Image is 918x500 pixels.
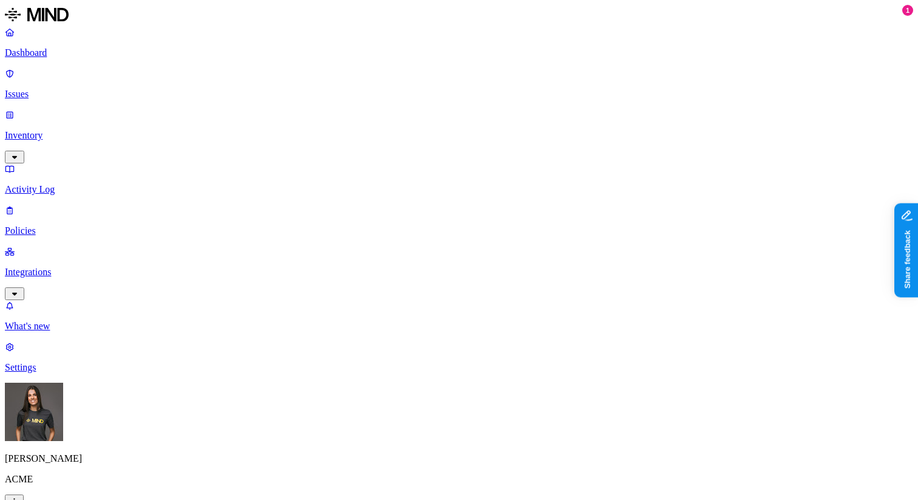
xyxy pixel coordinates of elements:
[5,246,913,298] a: Integrations
[5,130,913,141] p: Inventory
[5,109,913,162] a: Inventory
[5,205,913,236] a: Policies
[5,27,913,58] a: Dashboard
[5,89,913,100] p: Issues
[5,68,913,100] a: Issues
[5,5,913,27] a: MIND
[5,362,913,373] p: Settings
[5,184,913,195] p: Activity Log
[5,225,913,236] p: Policies
[902,5,913,16] div: 1
[5,300,913,332] a: What's new
[5,321,913,332] p: What's new
[5,383,63,441] img: Gal Cohen
[5,5,69,24] img: MIND
[5,267,913,278] p: Integrations
[5,474,913,485] p: ACME
[5,47,913,58] p: Dashboard
[5,163,913,195] a: Activity Log
[5,341,913,373] a: Settings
